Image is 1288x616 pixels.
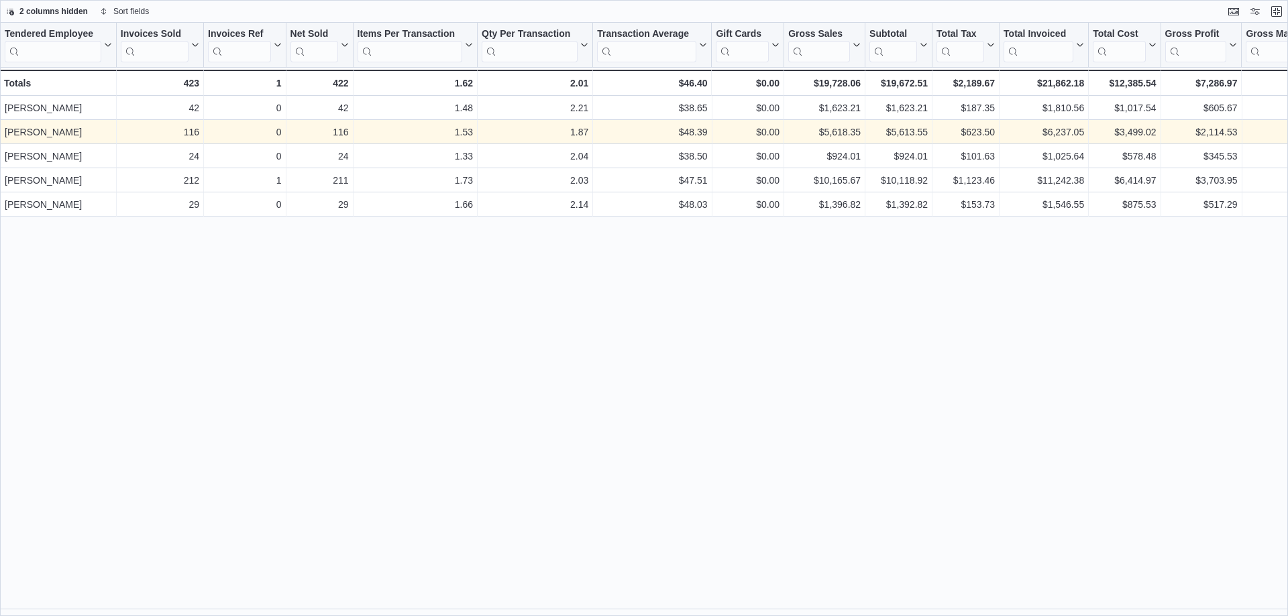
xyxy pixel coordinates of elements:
[597,75,707,91] div: $46.40
[716,28,769,62] div: Gift Card Sales
[1004,148,1084,164] div: $1,025.64
[5,148,112,164] div: [PERSON_NAME]
[1093,75,1156,91] div: $12,385.54
[936,196,995,212] div: $153.73
[1093,124,1156,140] div: $3,499.02
[358,172,474,188] div: 1.73
[1165,28,1227,62] div: Gross Profit
[788,28,850,41] div: Gross Sales
[208,75,281,91] div: 1
[121,148,199,164] div: 24
[358,148,474,164] div: 1.33
[208,100,281,116] div: 0
[597,196,707,212] div: $48.03
[95,3,154,19] button: Sort fields
[936,28,984,41] div: Total Tax
[121,196,199,212] div: 29
[936,75,995,91] div: $2,189.67
[113,6,149,17] span: Sort fields
[482,100,588,116] div: 2.21
[597,100,707,116] div: $38.65
[1093,28,1145,41] div: Total Cost
[1004,28,1073,41] div: Total Invoiced
[208,28,270,41] div: Invoices Ref
[1165,148,1238,164] div: $345.53
[482,28,578,62] div: Qty Per Transaction
[482,28,588,62] button: Qty Per Transaction
[869,148,928,164] div: $924.01
[5,28,112,62] button: Tendered Employee
[482,28,578,41] div: Qty Per Transaction
[5,124,112,140] div: [PERSON_NAME]
[358,196,474,212] div: 1.66
[290,28,338,62] div: Net Sold
[936,100,995,116] div: $187.35
[1093,28,1156,62] button: Total Cost
[597,172,707,188] div: $47.51
[716,196,780,212] div: $0.00
[597,28,707,62] button: Transaction Average
[716,172,780,188] div: $0.00
[597,148,707,164] div: $38.50
[869,196,928,212] div: $1,392.82
[290,124,349,140] div: 116
[869,100,928,116] div: $1,623.21
[716,148,780,164] div: $0.00
[1004,196,1084,212] div: $1,546.55
[121,28,189,62] div: Invoices Sold
[716,124,780,140] div: $0.00
[1093,148,1156,164] div: $578.48
[5,28,101,41] div: Tendered Employee
[358,28,463,62] div: Items Per Transaction
[936,28,984,62] div: Total Tax
[1165,75,1238,91] div: $7,286.97
[936,172,995,188] div: $1,123.46
[597,124,707,140] div: $48.39
[208,196,281,212] div: 0
[1004,28,1084,62] button: Total Invoiced
[5,100,112,116] div: [PERSON_NAME]
[1165,196,1238,212] div: $517.29
[788,75,861,91] div: $19,728.06
[1165,124,1238,140] div: $2,114.53
[1247,3,1263,19] button: Display options
[1004,124,1084,140] div: $6,237.05
[358,28,474,62] button: Items Per Transaction
[1165,28,1238,62] button: Gross Profit
[121,172,199,188] div: 212
[869,28,928,62] button: Subtotal
[290,100,349,116] div: 42
[121,28,199,62] button: Invoices Sold
[1004,75,1084,91] div: $21,862.18
[208,28,270,62] div: Invoices Ref
[482,172,588,188] div: 2.03
[290,75,349,91] div: 422
[788,28,861,62] button: Gross Sales
[869,172,928,188] div: $10,118.92
[788,124,861,140] div: $5,618.35
[788,28,850,62] div: Gross Sales
[358,100,474,116] div: 1.48
[5,196,112,212] div: [PERSON_NAME]
[208,172,281,188] div: 1
[1165,172,1238,188] div: $3,703.95
[1,3,93,19] button: 2 columns hidden
[597,28,696,41] div: Transaction Average
[290,28,338,41] div: Net Sold
[121,28,189,41] div: Invoices Sold
[788,196,861,212] div: $1,396.82
[869,28,917,41] div: Subtotal
[290,172,349,188] div: 211
[936,28,995,62] button: Total Tax
[358,28,463,41] div: Items Per Transaction
[716,100,780,116] div: $0.00
[290,28,349,62] button: Net Sold
[1269,3,1285,19] button: Exit fullscreen
[208,124,281,140] div: 0
[121,100,199,116] div: 42
[1226,3,1242,19] button: Keyboard shortcuts
[1165,100,1238,116] div: $605.67
[716,75,780,91] div: $0.00
[1165,28,1227,41] div: Gross Profit
[290,196,349,212] div: 29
